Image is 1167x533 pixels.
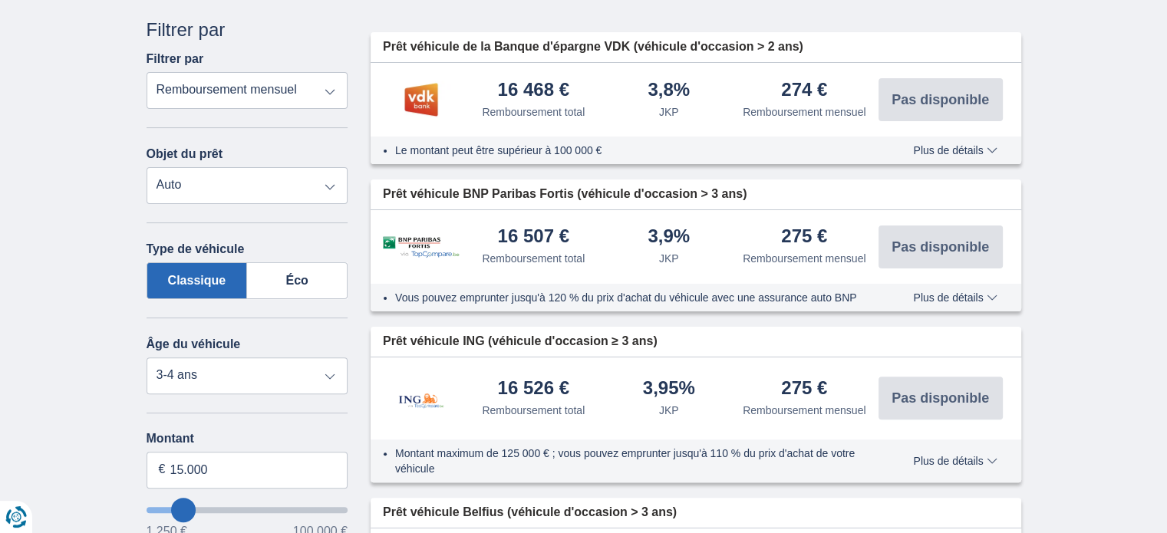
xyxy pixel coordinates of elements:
font: 275 € [781,377,827,398]
font: 16 526 € [498,377,569,398]
font: Type de véhicule [147,242,245,255]
font: Pas disponible [892,239,989,255]
font: € [159,462,166,475]
font: Plus de détails [913,455,983,467]
button: Pas disponible [879,78,1003,121]
input: vouloir emprunter [147,507,348,513]
font: Vous pouvez emprunter jusqu'à 120 % du prix d'achat du véhicule avec une assurance auto BNP [395,291,857,304]
font: 3,9% [648,225,690,246]
font: Montant [147,432,194,445]
font: Prêt véhicule de la Banque d'épargne VDK (véhicule d'occasion > 2 ans) [383,40,803,53]
font: 16 468 € [498,79,569,100]
font: Filtrer par [147,19,226,40]
img: produit.pl.alt ING [383,373,460,424]
font: Plus de détails [913,291,983,304]
font: Prêt véhicule Belfius (véhicule d'occasion > 3 ans) [383,505,677,518]
font: Remboursement mensuel [743,106,865,118]
font: Remboursement mensuel [743,252,865,265]
font: Remboursement total [482,106,585,118]
button: Pas disponible [879,225,1003,268]
font: 3,8% [648,79,690,100]
font: Prêt véhicule ING (véhicule d'occasion ≥ 3 ans) [383,334,658,347]
font: Le montant peut être supérieur à 100 000 € [395,144,602,156]
font: Remboursement total [482,252,585,265]
button: Plus de détails [902,455,1008,467]
font: Remboursement total [482,404,585,416]
font: 3,95% [643,377,695,398]
font: Filtrer par [147,52,204,65]
font: Montant maximum de 125 000 € ; vous pouvez emprunter jusqu'à 110 % du prix d'achat de votre véhicule [395,447,855,475]
font: Âge du véhicule [147,337,241,350]
font: JKP [659,106,679,118]
button: Plus de détails [902,144,1008,156]
font: JKP [659,404,679,416]
font: Pas disponible [892,92,989,107]
font: 275 € [781,225,827,246]
button: Plus de détails [902,291,1008,304]
font: 16 507 € [498,225,569,246]
img: produit.pl.alt Banque VDK [383,81,460,119]
font: Pas disponible [892,390,989,406]
font: Classique [168,274,226,287]
font: JKP [659,252,679,265]
font: Prêt véhicule BNP Paribas Fortis (véhicule d'occasion > 3 ans) [383,187,747,200]
img: produit.pl.alt BNP Paribas Fortis [383,236,460,258]
font: Plus de détails [913,144,983,156]
font: Objet du prêt [147,147,223,160]
font: Éco [285,274,308,287]
font: 274 € [781,79,827,100]
font: Remboursement mensuel [743,404,865,416]
button: Pas disponible [879,377,1003,419]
